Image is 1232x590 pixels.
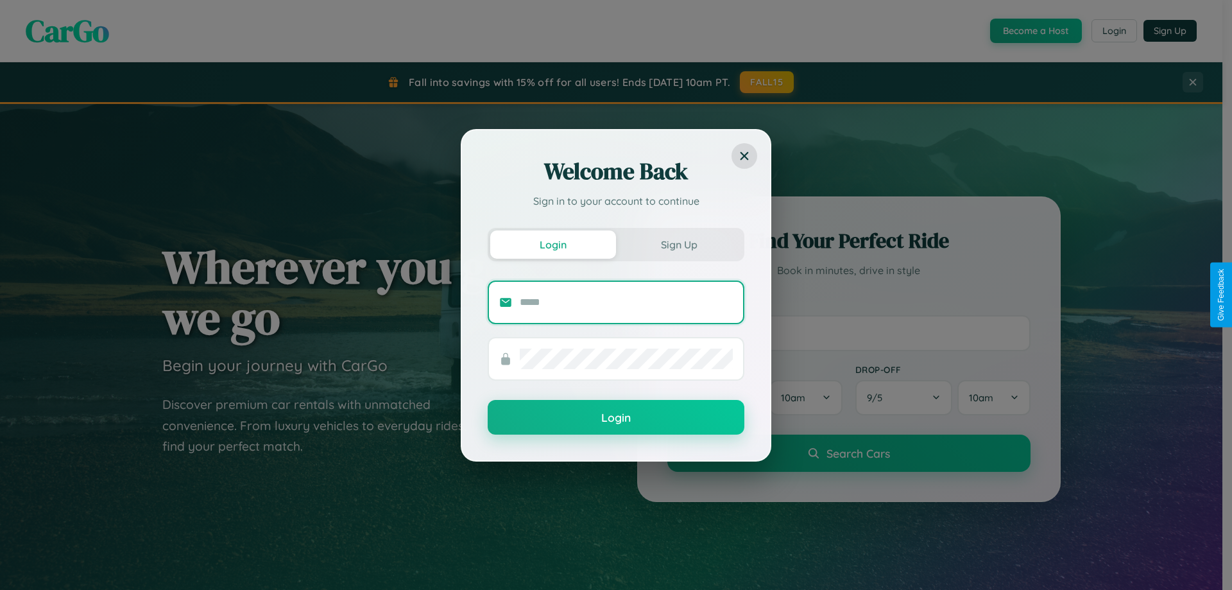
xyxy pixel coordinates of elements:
[616,230,742,259] button: Sign Up
[1217,269,1226,321] div: Give Feedback
[488,193,744,209] p: Sign in to your account to continue
[490,230,616,259] button: Login
[488,156,744,187] h2: Welcome Back
[488,400,744,435] button: Login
